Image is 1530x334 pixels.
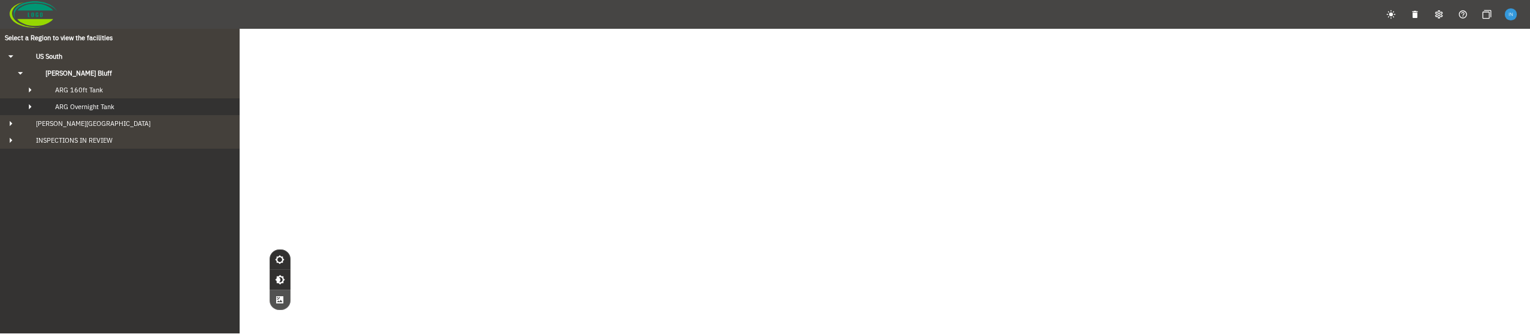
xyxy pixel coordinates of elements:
span: US South [26,52,62,61]
span: ARG 160ft Tank [55,86,103,94]
img: f6ffcea323530ad0f5eeb9c9447a59c5 [1505,8,1516,20]
span: ARG Overnight Tank [55,103,114,111]
span: [PERSON_NAME] Bluff [46,69,112,77]
span: INSPECTIONS IN REVIEW [26,136,113,145]
img: Company Logo [10,1,57,28]
span: [PERSON_NAME][GEOGRAPHIC_DATA] [26,119,150,128]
